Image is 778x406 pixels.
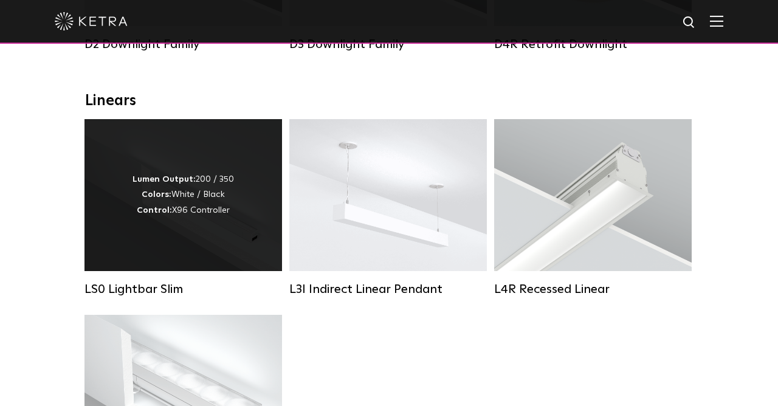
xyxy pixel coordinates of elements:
[55,12,128,30] img: ketra-logo-2019-white
[289,37,487,52] div: D3 Downlight Family
[133,172,234,218] div: 200 / 350 White / Black X96 Controller
[142,190,171,199] strong: Colors:
[84,119,282,297] a: LS0 Lightbar Slim Lumen Output:200 / 350Colors:White / BlackControl:X96 Controller
[494,282,692,297] div: L4R Recessed Linear
[682,15,697,30] img: search icon
[137,206,172,215] strong: Control:
[85,92,693,110] div: Linears
[133,175,196,184] strong: Lumen Output:
[84,282,282,297] div: LS0 Lightbar Slim
[84,37,282,52] div: D2 Downlight Family
[289,282,487,297] div: L3I Indirect Linear Pendant
[289,119,487,297] a: L3I Indirect Linear Pendant Lumen Output:400 / 600 / 800 / 1000Housing Colors:White / BlackContro...
[494,119,692,297] a: L4R Recessed Linear Lumen Output:400 / 600 / 800 / 1000Colors:White / BlackControl:Lutron Clear C...
[710,15,723,27] img: Hamburger%20Nav.svg
[494,37,692,52] div: D4R Retrofit Downlight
